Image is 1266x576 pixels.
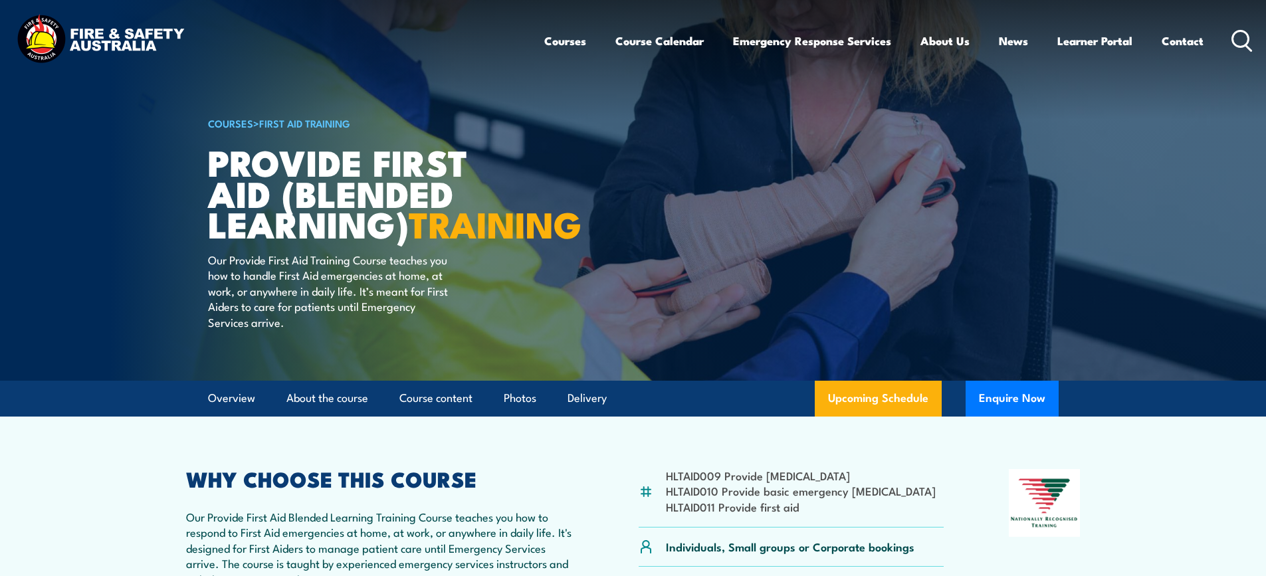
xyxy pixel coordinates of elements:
li: HLTAID009 Provide [MEDICAL_DATA] [666,468,936,483]
a: About the course [286,381,368,416]
a: Course Calendar [615,23,704,58]
strong: TRAINING [409,195,581,250]
a: Contact [1162,23,1204,58]
a: News [999,23,1028,58]
li: HLTAID010 Provide basic emergency [MEDICAL_DATA] [666,483,936,498]
a: Upcoming Schedule [815,381,942,417]
a: Learner Portal [1057,23,1132,58]
p: Our Provide First Aid Training Course teaches you how to handle First Aid emergencies at home, at... [208,252,451,330]
a: Overview [208,381,255,416]
a: First Aid Training [259,116,350,130]
li: HLTAID011 Provide first aid [666,499,936,514]
a: Emergency Response Services [733,23,891,58]
button: Enquire Now [966,381,1059,417]
img: Nationally Recognised Training logo. [1009,469,1081,537]
p: Individuals, Small groups or Corporate bookings [666,539,914,554]
a: Course content [399,381,473,416]
a: COURSES [208,116,253,130]
a: About Us [920,23,970,58]
h1: Provide First Aid (Blended Learning) [208,146,536,239]
a: Photos [504,381,536,416]
a: Courses [544,23,586,58]
h6: > [208,115,536,131]
a: Delivery [568,381,607,416]
h2: WHY CHOOSE THIS COURSE [186,469,574,488]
